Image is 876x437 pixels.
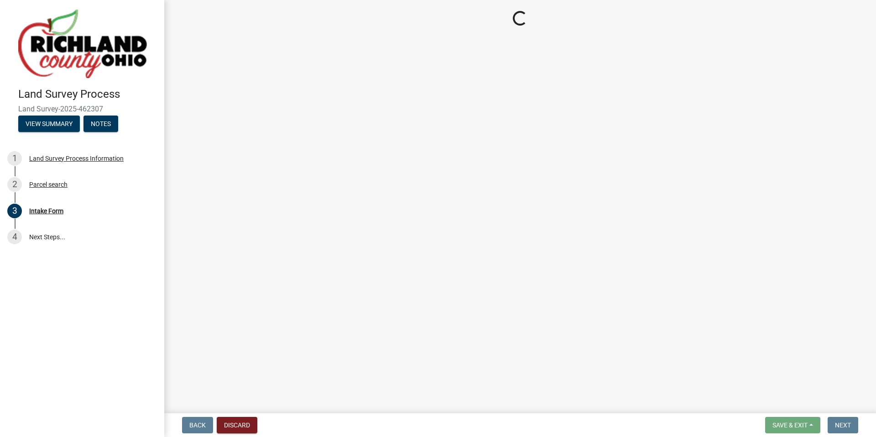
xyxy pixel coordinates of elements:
[29,181,68,188] div: Parcel search
[765,417,820,433] button: Save & Exit
[18,105,146,113] span: Land Survey-2025-462307
[83,116,118,132] button: Notes
[7,151,22,166] div: 1
[29,208,63,214] div: Intake Form
[29,155,124,162] div: Land Survey Process Information
[182,417,213,433] button: Back
[217,417,257,433] button: Discard
[7,204,22,218] div: 3
[18,121,80,128] wm-modal-confirm: Summary
[828,417,858,433] button: Next
[189,421,206,429] span: Back
[18,88,157,101] h4: Land Survey Process
[83,121,118,128] wm-modal-confirm: Notes
[18,116,80,132] button: View Summary
[835,421,851,429] span: Next
[18,10,147,78] img: Richland County, Ohio
[7,177,22,192] div: 2
[7,230,22,244] div: 4
[772,421,808,429] span: Save & Exit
